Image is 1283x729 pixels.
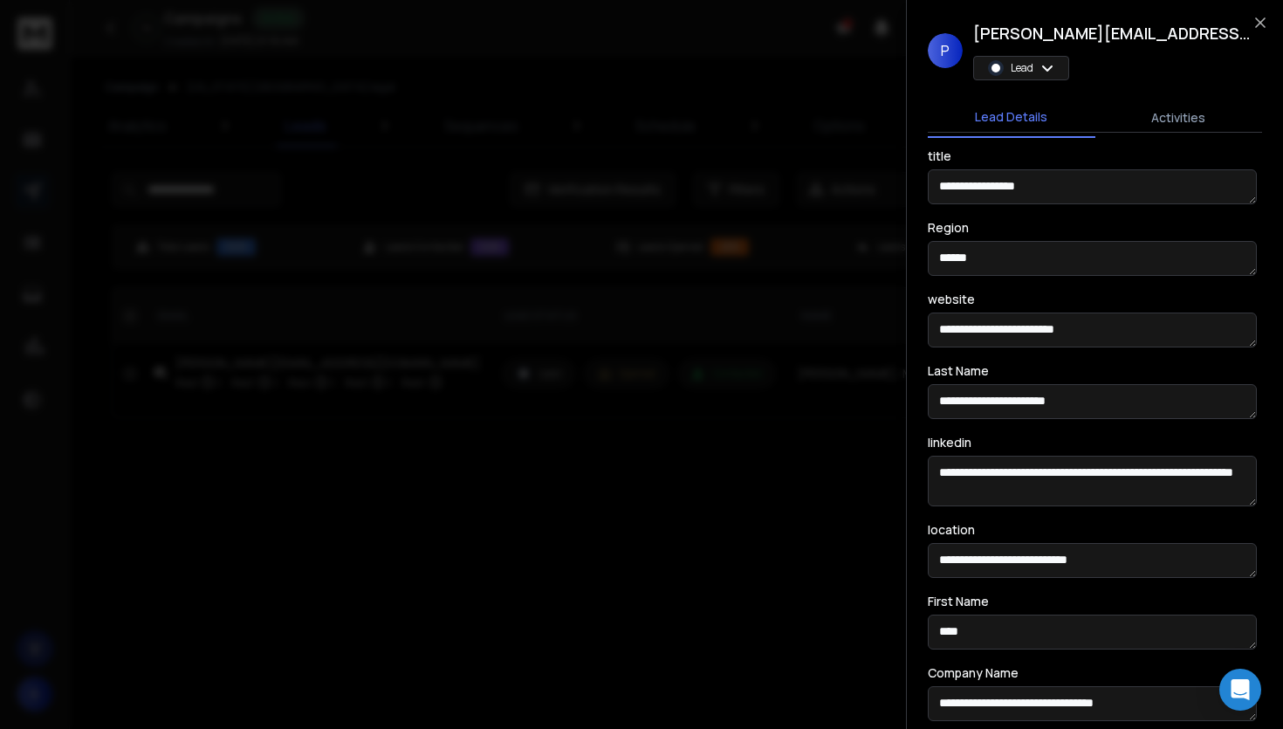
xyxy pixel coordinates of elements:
h1: [PERSON_NAME][EMAIL_ADDRESS][DOMAIN_NAME] [973,21,1252,45]
label: title [928,150,951,162]
p: Lead [1011,61,1033,75]
label: linkedin [928,437,971,449]
button: Lead Details [928,98,1095,138]
button: Activities [1095,99,1263,137]
label: Region [928,222,969,234]
span: P [928,33,963,68]
label: Last Name [928,365,989,377]
label: First Name [928,595,989,608]
label: location [928,524,975,536]
label: Company Name [928,667,1019,679]
div: Open Intercom Messenger [1219,669,1261,711]
label: website [928,293,975,306]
